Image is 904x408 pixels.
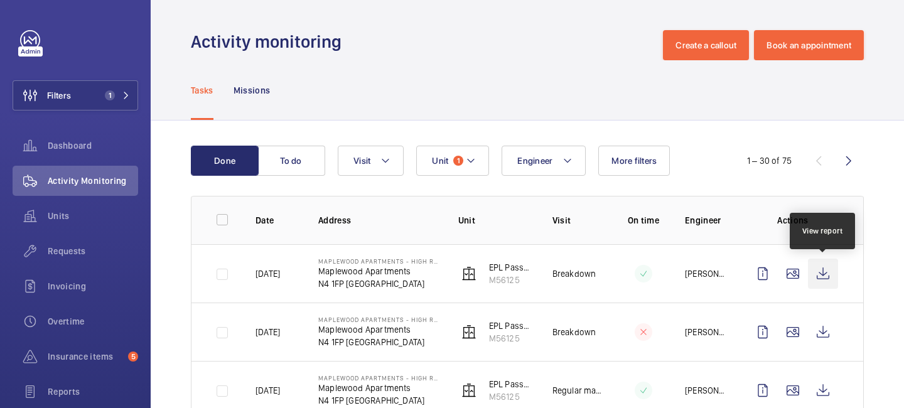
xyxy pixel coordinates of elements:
[663,30,749,60] button: Create a callout
[48,245,138,257] span: Requests
[461,325,476,340] img: elevator.svg
[552,326,596,338] p: Breakdown
[318,265,438,277] p: Maplewood Apartments
[685,326,728,338] p: [PERSON_NAME]
[353,156,370,166] span: Visit
[802,225,843,237] div: View report
[552,384,602,397] p: Regular maintenance
[502,146,586,176] button: Engineer
[338,146,404,176] button: Visit
[489,378,532,390] p: EPL Passenger Lift No 1
[517,156,552,166] span: Engineer
[128,352,138,362] span: 5
[318,316,438,323] p: Maplewood Apartments - High Risk Building
[105,90,115,100] span: 1
[191,84,213,97] p: Tasks
[48,210,138,222] span: Units
[48,139,138,152] span: Dashboard
[318,394,438,407] p: N4 1FP [GEOGRAPHIC_DATA]
[489,332,532,345] p: M56125
[747,154,792,167] div: 1 – 30 of 75
[489,274,532,286] p: M56125
[685,214,728,227] p: Engineer
[48,385,138,398] span: Reports
[685,384,728,397] p: [PERSON_NAME]
[453,156,463,166] span: 1
[48,350,123,363] span: Insurance items
[256,384,280,397] p: [DATE]
[191,30,349,53] h1: Activity monitoring
[432,156,448,166] span: Unit
[748,214,838,227] p: Actions
[256,326,280,338] p: [DATE]
[13,80,138,110] button: Filters1
[489,261,532,274] p: EPL Passenger Lift No 1
[234,84,271,97] p: Missions
[318,214,438,227] p: Address
[48,174,138,187] span: Activity Monitoring
[489,390,532,403] p: M56125
[489,319,532,332] p: EPL Passenger Lift No 1
[318,277,438,290] p: N4 1FP [GEOGRAPHIC_DATA]
[461,266,476,281] img: elevator.svg
[256,214,298,227] p: Date
[622,214,665,227] p: On time
[256,267,280,280] p: [DATE]
[685,267,728,280] p: [PERSON_NAME]
[318,257,438,265] p: Maplewood Apartments - High Risk Building
[318,336,438,348] p: N4 1FP [GEOGRAPHIC_DATA]
[191,146,259,176] button: Done
[611,156,657,166] span: More filters
[318,374,438,382] p: Maplewood Apartments - High Risk Building
[754,30,864,60] button: Book an appointment
[318,323,438,336] p: Maplewood Apartments
[257,146,325,176] button: To do
[318,382,438,394] p: Maplewood Apartments
[48,315,138,328] span: Overtime
[416,146,489,176] button: Unit1
[48,280,138,293] span: Invoicing
[598,146,670,176] button: More filters
[461,383,476,398] img: elevator.svg
[458,214,532,227] p: Unit
[47,89,71,102] span: Filters
[552,214,602,227] p: Visit
[552,267,596,280] p: Breakdown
